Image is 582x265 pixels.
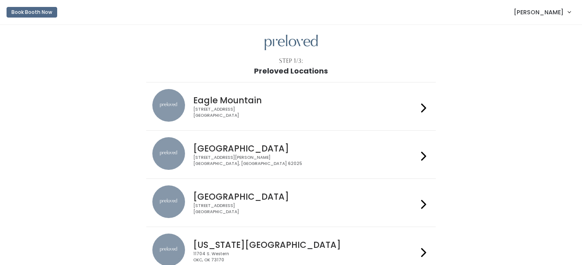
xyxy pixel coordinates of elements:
h4: [GEOGRAPHIC_DATA] [193,144,418,153]
h1: Preloved Locations [254,67,328,75]
div: Step 1/3: [279,57,303,65]
a: preloved location [GEOGRAPHIC_DATA] [STREET_ADDRESS][PERSON_NAME][GEOGRAPHIC_DATA], [GEOGRAPHIC_D... [152,137,430,172]
div: 11704 S. Western OKC, OK 73170 [193,251,418,263]
div: [STREET_ADDRESS] [GEOGRAPHIC_DATA] [193,107,418,118]
img: preloved logo [265,35,318,51]
img: preloved location [152,137,185,170]
a: [PERSON_NAME] [506,3,579,21]
a: preloved location Eagle Mountain [STREET_ADDRESS][GEOGRAPHIC_DATA] [152,89,430,124]
img: preloved location [152,185,185,218]
button: Book Booth Now [7,7,57,18]
h4: [US_STATE][GEOGRAPHIC_DATA] [193,240,418,249]
span: [PERSON_NAME] [514,8,564,17]
a: Book Booth Now [7,3,57,21]
div: [STREET_ADDRESS] [GEOGRAPHIC_DATA] [193,203,418,215]
img: preloved location [152,89,185,122]
h4: [GEOGRAPHIC_DATA] [193,192,418,201]
a: preloved location [GEOGRAPHIC_DATA] [STREET_ADDRESS][GEOGRAPHIC_DATA] [152,185,430,220]
h4: Eagle Mountain [193,96,418,105]
div: [STREET_ADDRESS][PERSON_NAME] [GEOGRAPHIC_DATA], [GEOGRAPHIC_DATA] 62025 [193,155,418,167]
